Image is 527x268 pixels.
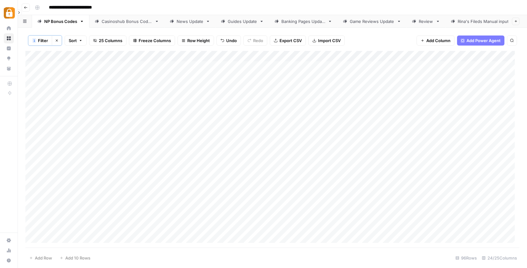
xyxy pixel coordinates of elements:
button: Export CSV [270,36,306,46]
a: News Update [164,15,216,28]
img: Adzz Logo [4,7,15,19]
div: Guides Update [228,18,257,25]
span: Import CSV [318,37,341,44]
button: 25 Columns [89,36,126,46]
a: Banking Pages Update [269,15,338,28]
button: Help + Support [4,255,14,265]
a: Browse [4,33,14,43]
div: NP Bonus Codes [44,18,77,25]
span: Add Row [35,255,52,261]
span: Filter [38,37,48,44]
button: Import CSV [308,36,345,46]
span: Add Column [426,37,450,44]
div: 96 Rows [453,253,479,263]
span: Export CSV [279,37,302,44]
div: Review [419,18,433,25]
span: Add Power Agent [466,37,501,44]
span: Undo [226,37,237,44]
a: Usage [4,245,14,255]
button: Add Power Agent [457,36,504,46]
button: Add Row [25,253,56,263]
div: Banking Pages Update [281,18,325,25]
button: Workspace: Adzz [4,5,14,21]
button: Undo [216,36,241,46]
a: Game Reviews Update [338,15,407,28]
div: Game Reviews Update [350,18,394,25]
button: Add Column [417,36,455,46]
a: Insights [4,43,14,53]
span: Row Height [187,37,210,44]
button: Redo [243,36,267,46]
a: NP Bonus Codes [32,15,89,28]
button: 1Filter [28,36,52,46]
button: Row Height [178,36,214,46]
a: Review [407,15,445,28]
span: Redo [253,37,263,44]
a: Casinoshub Bonus Codes [89,15,164,28]
div: News Update [177,18,203,25]
a: Home [4,23,14,33]
div: 1 [32,38,36,43]
span: Freeze Columns [139,37,171,44]
span: Add 10 Rows [65,255,90,261]
a: Opportunities [4,53,14,63]
span: 1 [33,38,35,43]
div: Casinoshub Bonus Codes [102,18,152,25]
button: Freeze Columns [129,36,175,46]
button: Add 10 Rows [56,253,94,263]
span: 25 Columns [99,37,122,44]
div: 24/25 Columns [479,253,519,263]
a: Your Data [4,63,14,74]
a: Settings [4,235,14,245]
a: Guides Update [216,15,269,28]
button: Sort [65,36,87,46]
span: Sort [69,37,77,44]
